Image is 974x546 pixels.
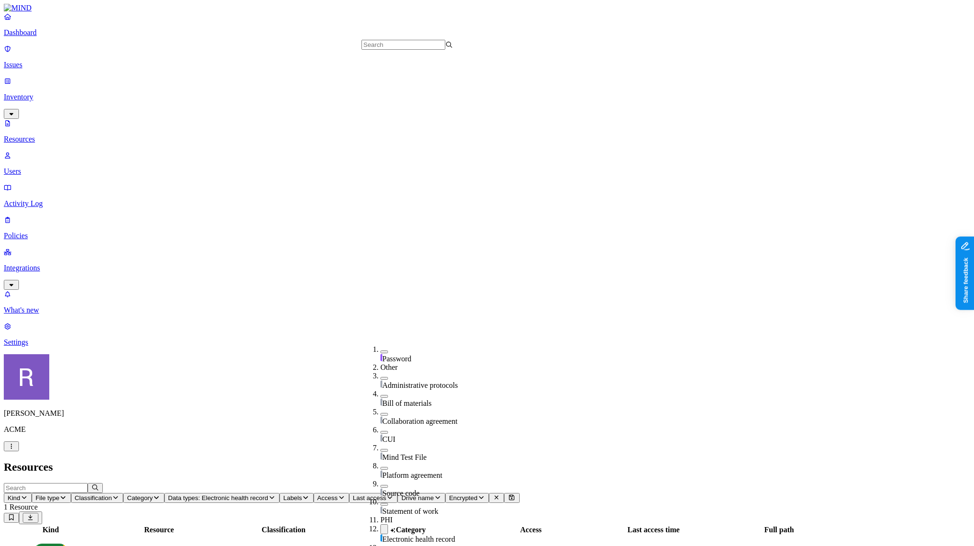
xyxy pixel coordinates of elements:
div: Resource [98,526,220,534]
span: Data types: Electronic health record [168,494,268,501]
span: Statement of work [382,507,438,515]
span: CUI [382,435,396,443]
p: Resources [4,135,970,143]
img: other-line [380,506,382,514]
img: other-line [380,434,382,442]
p: Dashboard [4,28,970,37]
span: Mind Test File [382,453,427,461]
a: Inventory [4,77,970,117]
img: other-line [380,488,382,496]
img: other-line [380,452,382,460]
a: Policies [4,215,970,240]
a: Settings [4,322,970,347]
span: Source code [382,489,420,497]
input: Search [4,483,88,493]
a: Resources [4,119,970,143]
span: File type [36,494,59,501]
img: other-line [380,470,382,478]
a: Integrations [4,248,970,288]
h2: Resources [4,461,970,474]
span: Platform agreement [382,471,442,479]
span: Bill of materials [382,399,432,407]
div: Full path [716,526,842,534]
div: Other [380,363,472,372]
div: PHI [380,516,472,524]
span: Classification [75,494,112,501]
a: MIND [4,4,970,12]
p: Issues [4,61,970,69]
span: Password [382,355,411,363]
input: Search [361,40,445,50]
div: Classification [222,526,345,534]
span: Category [127,494,153,501]
div: Access [470,526,591,534]
span: Collaboration agreement [382,417,458,425]
span: Administrative protocols [382,381,458,389]
p: [PERSON_NAME] [4,409,970,418]
a: Dashboard [4,12,970,37]
p: Integrations [4,264,970,272]
span: Access [317,494,338,501]
img: secret-line [380,354,382,361]
span: Kind [8,494,20,501]
p: Settings [4,338,970,347]
a: Issues [4,45,970,69]
span: Electronic health record [382,535,455,543]
img: phi-line [380,534,382,542]
img: other-line [380,416,382,424]
span: Last access [353,494,386,501]
span: Labels [283,494,302,501]
img: other-line [380,398,382,406]
a: What's new [4,290,970,314]
img: MIND [4,4,32,12]
p: Policies [4,232,970,240]
a: Users [4,151,970,176]
p: Inventory [4,93,970,101]
a: Activity Log [4,183,970,208]
p: Activity Log [4,199,970,208]
p: ACME [4,425,970,434]
img: other-line [380,380,382,388]
p: Users [4,167,970,176]
span: 1 Resource [4,503,38,511]
div: Last access time [593,526,714,534]
p: What's new [4,306,970,314]
img: Rich Thompson [4,354,49,400]
div: Kind [5,526,96,534]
